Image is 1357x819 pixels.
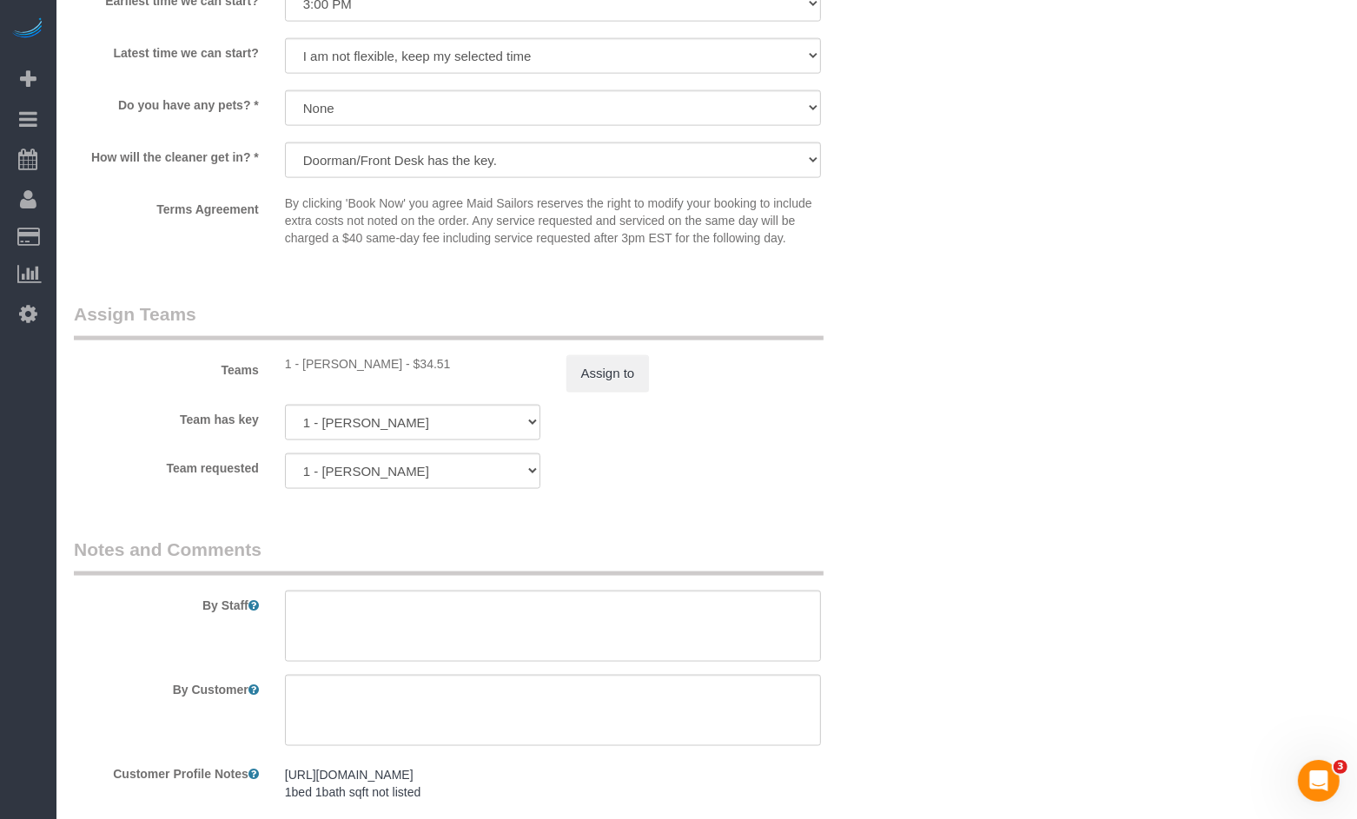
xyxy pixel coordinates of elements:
legend: Assign Teams [74,301,824,340]
label: By Staff [61,591,272,614]
button: Assign to [566,355,650,392]
p: By clicking 'Book Now' you agree Maid Sailors reserves the right to modify your booking to includ... [285,195,822,247]
iframe: Intercom live chat [1298,760,1340,802]
label: By Customer [61,675,272,698]
label: Latest time we can start? [61,38,272,62]
label: Team has key [61,405,272,428]
pre: [URL][DOMAIN_NAME] 1bed 1bath sqft not listed [285,766,822,801]
label: Terms Agreement [61,195,272,218]
label: Teams [61,355,272,379]
label: Customer Profile Notes [61,759,272,783]
img: Automaid Logo [10,17,45,42]
span: 3 [1334,760,1347,774]
label: How will the cleaner get in? * [61,142,272,166]
div: 2.03 hours x $17.00/hour [285,355,540,373]
legend: Notes and Comments [74,537,824,576]
label: Do you have any pets? * [61,90,272,114]
label: Team requested [61,453,272,477]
